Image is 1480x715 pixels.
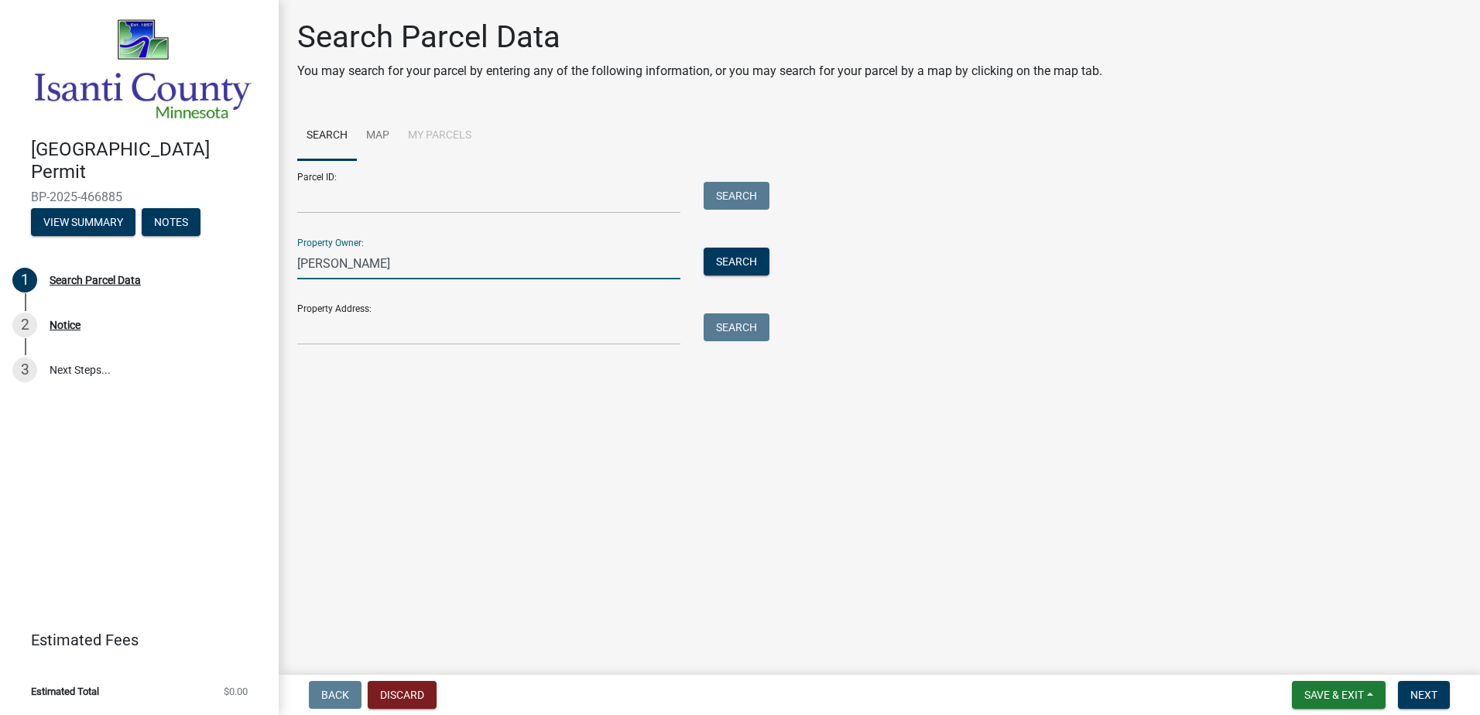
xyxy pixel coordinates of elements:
span: Back [321,689,349,701]
div: 2 [12,313,37,337]
button: Search [704,313,769,341]
span: Save & Exit [1304,689,1364,701]
wm-modal-confirm: Summary [31,217,135,229]
div: 1 [12,268,37,292]
span: Estimated Total [31,686,99,696]
a: Map [357,111,399,161]
button: Notes [142,208,200,236]
button: Search [704,248,769,275]
span: Next [1410,689,1437,701]
button: Next [1398,681,1450,709]
button: Search [704,182,769,210]
button: Back [309,681,361,709]
img: Isanti County, Minnesota [31,16,254,122]
p: You may search for your parcel by entering any of the following information, or you may search fo... [297,62,1102,80]
a: Estimated Fees [12,624,254,655]
div: 3 [12,357,37,382]
wm-modal-confirm: Notes [142,217,200,229]
h1: Search Parcel Data [297,19,1102,56]
span: BP-2025-466885 [31,190,248,204]
button: Save & Exit [1292,681,1386,709]
button: Discard [368,681,437,709]
h4: [GEOGRAPHIC_DATA] Permit [31,139,266,183]
div: Search Parcel Data [50,275,141,286]
div: Notice [50,320,81,330]
button: View Summary [31,208,135,236]
span: $0.00 [224,686,248,696]
a: Search [297,111,357,161]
